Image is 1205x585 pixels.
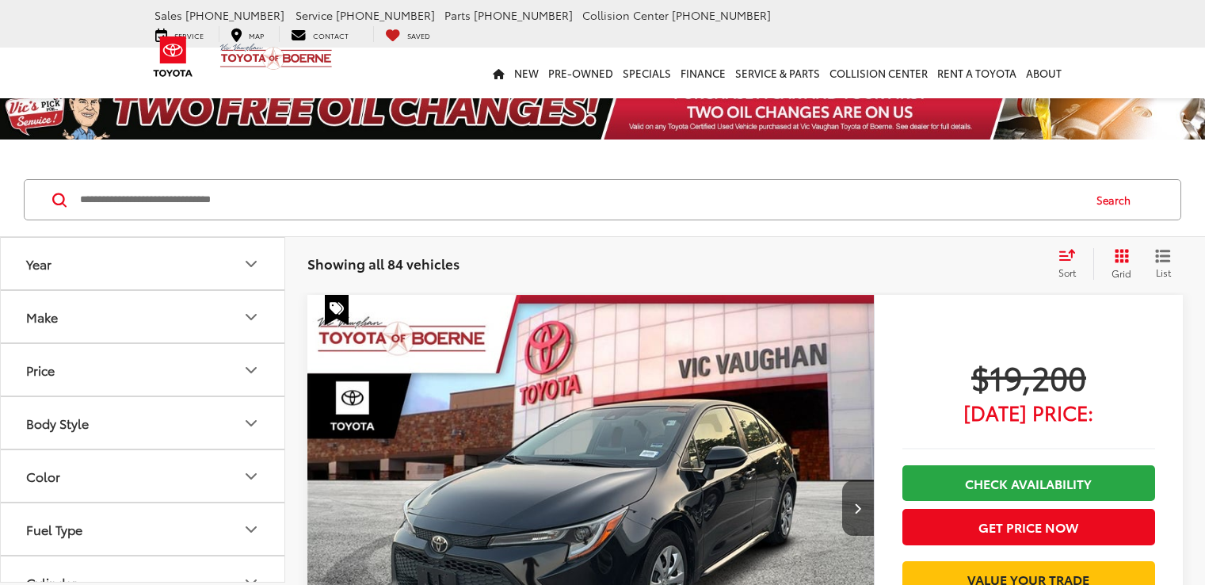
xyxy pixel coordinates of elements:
[1058,266,1076,279] span: Sort
[1093,248,1143,280] button: Grid View
[842,480,874,536] button: Next image
[26,415,89,430] div: Body Style
[78,181,1081,219] input: Search by Make, Model, or Keyword
[1155,266,1171,279] span: List
[26,522,82,537] div: Fuel Type
[143,26,215,42] a: Service
[26,256,51,271] div: Year
[336,7,435,23] span: [PHONE_NUMBER]
[242,520,261,539] div: Fuel Type
[407,30,430,40] span: Saved
[325,295,349,325] span: Special
[825,48,932,98] a: Collision Center
[143,31,203,82] img: Toyota
[488,48,509,98] a: Home
[902,509,1155,545] button: Get Price Now
[242,308,261,327] div: Make
[672,7,771,23] span: [PHONE_NUMBER]
[296,7,333,23] span: Service
[1112,266,1131,280] span: Grid
[1021,48,1066,98] a: About
[902,465,1155,501] a: Check Availability
[582,7,669,23] span: Collision Center
[1,238,286,289] button: YearYear
[474,7,573,23] span: [PHONE_NUMBER]
[1,344,286,396] button: PricePrice
[1,503,286,555] button: Fuel TypeFuel Type
[185,7,284,23] span: [PHONE_NUMBER]
[219,26,276,42] a: Map
[242,414,261,433] div: Body Style
[1081,180,1154,220] button: Search
[1051,248,1093,280] button: Select sort value
[242,467,261,486] div: Color
[730,48,825,98] a: Service & Parts: Opens in a new tab
[543,48,618,98] a: Pre-Owned
[1,397,286,449] button: Body StyleBody Style
[932,48,1021,98] a: Rent a Toyota
[26,362,55,377] div: Price
[509,48,543,98] a: New
[219,43,333,71] img: Vic Vaughan Toyota of Boerne
[242,361,261,380] div: Price
[618,48,676,98] a: Specials
[279,26,360,42] a: Contact
[242,254,261,273] div: Year
[1,291,286,342] button: MakeMake
[26,468,60,484] div: Color
[307,254,460,273] span: Showing all 84 vehicles
[444,7,471,23] span: Parts
[902,404,1155,420] span: [DATE] Price:
[676,48,730,98] a: Finance
[373,26,442,42] a: My Saved Vehicles
[1143,248,1183,280] button: List View
[154,7,182,23] span: Sales
[26,309,58,324] div: Make
[902,357,1155,396] span: $19,200
[1,450,286,502] button: ColorColor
